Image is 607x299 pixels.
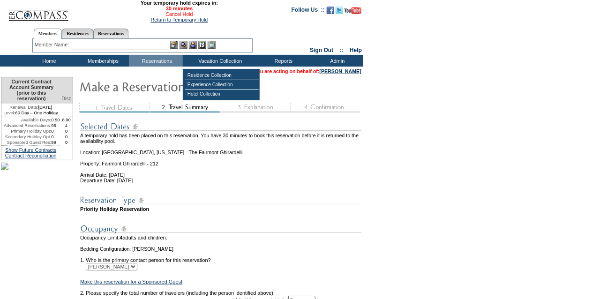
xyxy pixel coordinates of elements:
[129,55,183,67] td: Reservations
[80,252,361,263] td: 1. Who is the primary contact person for this reservation?
[292,6,325,17] td: Follow Us ::
[93,29,128,38] a: Reservations
[21,55,75,67] td: Home
[5,147,56,153] a: Show Future Contracts
[1,117,51,123] td: Available Days:
[9,105,38,110] span: Renewal Date:
[51,128,60,134] td: 0
[51,140,60,145] td: 99
[51,117,60,123] td: 0.50
[336,7,343,14] img: Follow us on Twitter
[79,77,267,96] img: Make Reservation
[189,41,197,49] img: Impersonate
[62,29,93,38] a: Residences
[74,6,285,11] span: 30 minutes
[1,134,51,140] td: Secondary Holiday Opt:
[327,9,334,15] a: Become our fan on Facebook
[80,206,361,212] td: Priority Holiday Reservation
[51,134,60,140] td: 0
[150,103,220,112] img: step2_state2.gif
[170,41,178,49] img: b_edit.gif
[51,123,60,128] td: 95
[80,144,361,155] td: Location: [GEOGRAPHIC_DATA], [US_STATE] - The Fairmont Ghirardelli
[340,47,344,53] span: ::
[80,194,361,206] img: subTtlResType.gif
[198,41,206,49] img: Reservations
[80,155,361,166] td: Property: Fairmont Ghirardelli - 212
[345,9,361,15] a: Subscribe to our YouTube Channel
[185,71,259,80] td: Residence Collection
[1,104,60,110] td: [DATE]
[60,123,73,128] td: 4
[309,55,363,67] td: Admin
[80,121,361,133] img: subTtlSelectedDates.gif
[80,290,361,296] td: 2. Please specify the total number of travelers (including the person identified above)
[80,133,361,144] td: A temporary hold has been placed on this reservation. You have 30 minutes to book this reservatio...
[1,77,60,104] td: Current Contract Account Summary (prior to this reservation)
[60,134,73,140] td: 0
[61,96,73,101] span: Disc.
[4,110,15,116] span: Level:
[185,90,259,98] td: Hotel Collection
[1,110,60,117] td: 60 Day – One Holiday
[60,140,73,145] td: 0
[350,47,362,53] a: Help
[120,235,122,240] span: 4
[255,55,309,67] td: Reports
[290,103,360,112] img: step4_state1.gif
[79,103,150,112] img: step1_state3.gif
[327,7,334,14] img: Become our fan on Facebook
[80,166,361,178] td: Arrival Date: [DATE]
[1,123,51,128] td: Advanced Reservations:
[34,29,62,39] a: Members
[80,223,361,235] img: subTtlOccupancy.gif
[60,128,73,134] td: 0
[220,103,290,112] img: step3_state1.gif
[180,41,187,49] img: View
[80,246,361,252] td: Bedding Configuration: [PERSON_NAME]
[208,41,216,49] img: b_calculator.gif
[1,128,51,134] td: Primary Holiday Opt:
[336,9,343,15] a: Follow us on Twitter
[80,235,361,240] td: Occupancy Limit: adults and children.
[320,68,361,74] a: [PERSON_NAME]
[185,80,259,90] td: Experience Collection
[183,55,255,67] td: Vacation Collection
[60,117,73,123] td: 8.00
[151,17,208,22] a: Return to Temporary Hold
[8,2,69,21] img: Compass Home
[5,153,57,158] a: Contract Reconciliation
[165,11,193,17] a: Cancel Hold
[75,55,129,67] td: Memberships
[1,163,8,170] img: Shot-42-087.jpg
[35,41,71,49] div: Member Name:
[254,68,361,74] span: You are acting on behalf of:
[310,47,333,53] a: Sign Out
[80,178,361,183] td: Departure Date: [DATE]
[1,140,51,145] td: Sponsored Guest Res:
[80,279,182,284] a: Make this reservation for a Sponsored Guest
[345,7,361,14] img: Subscribe to our YouTube Channel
